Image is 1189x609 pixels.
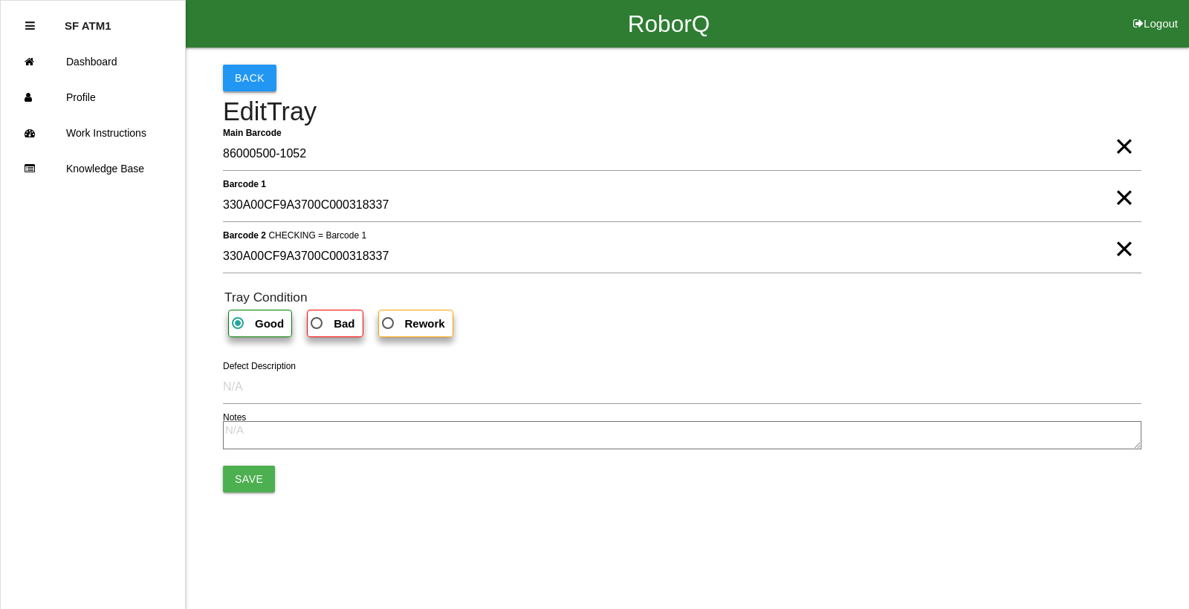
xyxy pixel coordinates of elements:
label: Defect Description [223,359,296,373]
b: Barcode 2 [223,230,266,241]
b: Main Barcode [223,128,282,138]
label: Notes [223,411,246,424]
div: Close [25,8,35,44]
a: Work Instructions [1,115,185,151]
a: Dashboard [1,44,185,79]
span: CHECKING = Barcode 1 [268,230,366,241]
b: Rework [405,317,445,330]
b: Barcode 1 [223,179,266,189]
span: Clear Input [1115,117,1134,146]
input: N/A [223,370,1141,404]
span: Clear Input [1115,219,1134,249]
span: Clear Input [1115,168,1134,198]
a: Knowledge Base [1,151,185,186]
b: Bad [334,317,354,330]
p: SF ATM1 [65,8,111,32]
b: Good [255,317,284,330]
h4: Edit Tray [223,98,1141,126]
a: Profile [1,79,185,115]
h6: Tray Condition [224,290,1141,304]
input: Required [223,137,1141,171]
button: Save [223,466,275,492]
button: Back [223,65,276,91]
